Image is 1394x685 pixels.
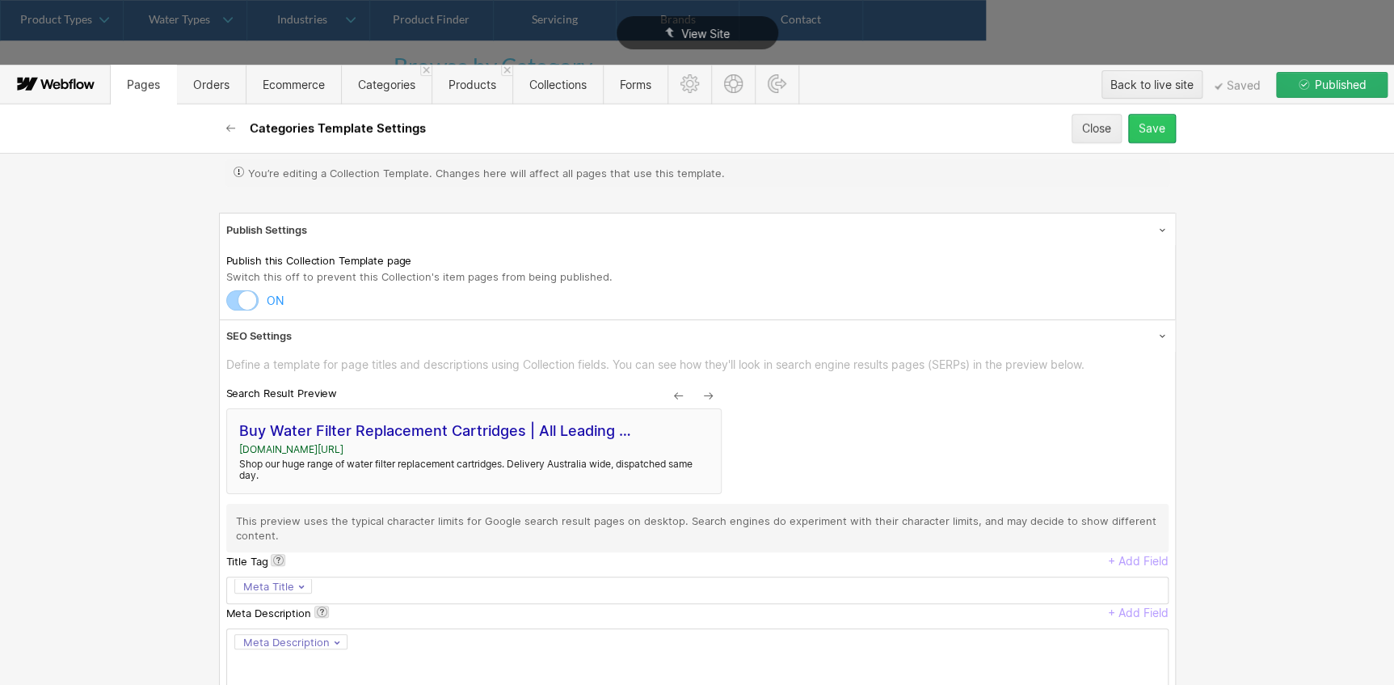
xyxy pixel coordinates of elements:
[226,253,412,268] span: Publish this Collection Template page
[1312,73,1367,97] span: Published
[1082,122,1111,135] div: Close
[6,39,50,54] span: Text us
[226,386,338,400] span: Search Result Preview
[681,27,730,40] span: View Site
[226,606,311,620] span: Meta Description
[234,578,312,594] div: Meta Title
[529,78,587,91] span: Collections
[1128,114,1176,143] button: Save
[127,78,160,91] span: Pages
[420,65,432,76] a: Close 'Categories' tab
[620,78,651,91] span: Forms
[250,121,1071,137] h2: Categories Template Settings
[239,444,709,455] div: [DOMAIN_NAME][URL]
[226,554,268,569] span: Title Tag
[1215,82,1261,91] span: Saved
[267,294,284,307] div: ON
[248,166,725,180] span: You’re editing a Collection Template. Changes here will affect all pages that use this template.
[239,459,709,481] div: Shop our huge range of water filter replacement cartridges. Delivery Australia wide, dispatched s...
[1110,73,1194,97] div: Back to live site
[263,78,325,91] span: Ecommerce
[666,383,692,409] button: Previous
[234,634,347,649] div: Meta Description
[1139,122,1165,135] div: Save
[1108,607,1169,619] div: + Add Field
[1276,72,1388,98] button: Published
[1101,70,1202,99] button: Back to live site
[236,514,1159,543] div: This preview uses the typical character limits for Google search result pages on desktop. Search ...
[1108,555,1169,568] div: + Add Field
[226,358,1169,371] span: Define a template for page titles and descriptions using Collection fields. You can see how they'...
[239,421,631,441] div: Buy Water Filter Replacement Cartridges | All Leading Brands In S
[695,383,721,409] button: Next
[226,270,613,283] span: Switch this off to prevent this Collection's item pages from being published.
[449,78,496,91] span: Products
[501,65,512,76] a: Close 'Products' tab
[226,329,292,342] div: SEO Settings
[226,223,307,236] div: Publish Settings
[358,78,415,91] span: Categories
[1072,114,1122,143] button: Close
[193,78,230,91] span: Orders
